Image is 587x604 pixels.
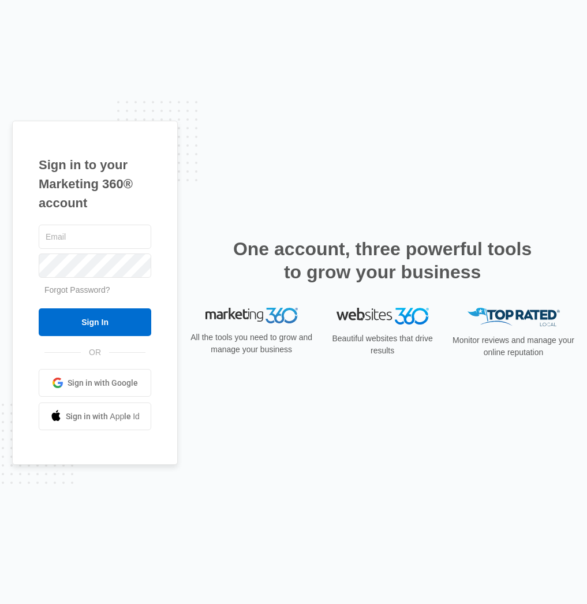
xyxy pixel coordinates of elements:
a: Forgot Password? [44,285,110,294]
h2: One account, three powerful tools to grow your business [230,237,536,284]
h1: Sign in to your Marketing 360® account [39,155,151,212]
input: Email [39,225,151,249]
p: Monitor reviews and manage your online reputation [452,334,575,359]
span: Sign in with Google [68,377,138,389]
a: Sign in with Google [39,369,151,397]
input: Sign In [39,308,151,336]
p: All the tools you need to grow and manage your business [190,331,313,356]
img: Marketing 360 [205,308,298,324]
img: Top Rated Local [468,308,560,327]
p: Beautiful websites that drive results [321,333,444,357]
img: Websites 360 [337,308,429,325]
span: Sign in with Apple Id [66,411,140,423]
span: OR [81,346,109,359]
a: Sign in with Apple Id [39,402,151,430]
